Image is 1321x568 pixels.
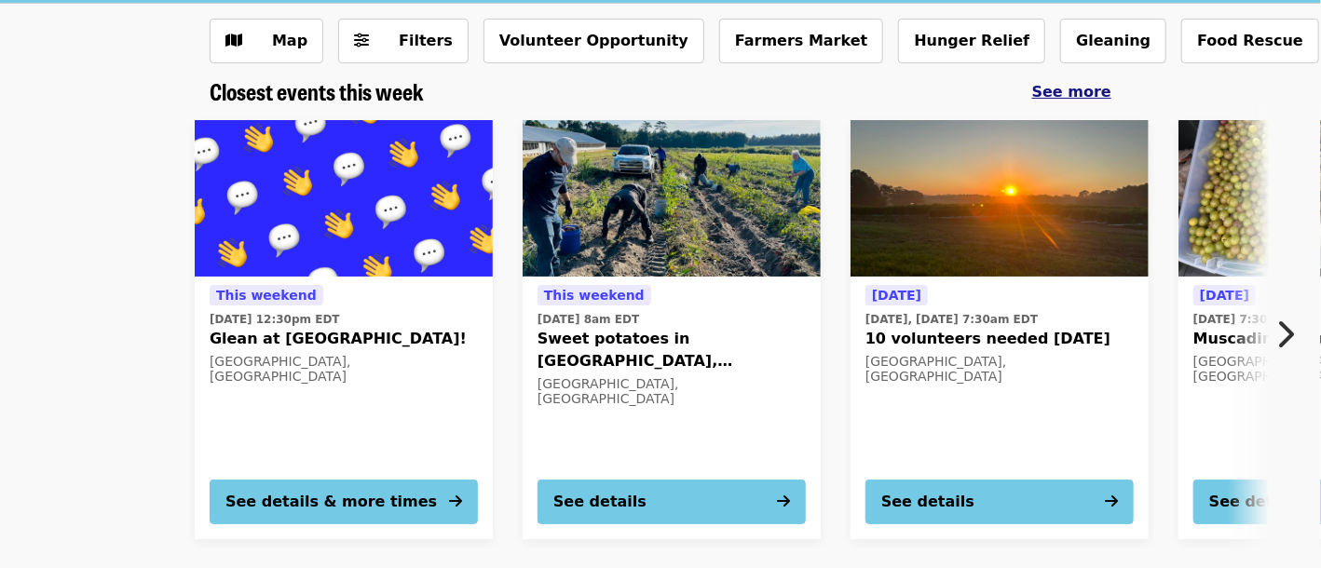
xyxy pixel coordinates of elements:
span: Sweet potatoes in [GEOGRAPHIC_DATA], [GEOGRAPHIC_DATA] on [DATE]! [538,328,806,372]
button: Farmers Market [719,19,884,63]
time: [DATE] 12:30pm EDT [210,311,340,328]
span: [DATE] [872,288,921,303]
a: Closest events this week [210,78,424,105]
i: sliders-h icon [354,32,369,49]
img: 10 volunteers needed on Wednesday organized by Society of St. Andrew [851,120,1149,277]
div: See details & more times [225,491,437,513]
button: Next item [1260,308,1321,360]
button: See details [538,480,806,524]
i: chevron-right icon [1275,317,1294,352]
span: This weekend [544,288,645,303]
span: [DATE] [1200,288,1249,303]
a: See more [1032,81,1111,103]
button: Volunteer Opportunity [483,19,704,63]
time: [DATE] 7:30am EDT [1193,311,1315,328]
button: Hunger Relief [898,19,1045,63]
button: See details & more times [210,480,478,524]
div: [GEOGRAPHIC_DATA], [GEOGRAPHIC_DATA] [210,354,478,385]
button: Show map view [210,19,323,63]
button: Gleaning [1060,19,1166,63]
span: Filters [399,32,453,49]
img: Glean at Lynchburg Community Market! organized by Society of St. Andrew [195,120,493,277]
span: 10 volunteers needed [DATE] [865,328,1134,350]
time: [DATE], [DATE] 7:30am EDT [865,311,1038,328]
div: [GEOGRAPHIC_DATA], [GEOGRAPHIC_DATA] [538,376,806,408]
span: This weekend [216,288,317,303]
button: Food Rescue [1181,19,1319,63]
span: Map [272,32,307,49]
div: See details [553,491,647,513]
div: See details [881,491,974,513]
i: arrow-right icon [1105,493,1118,510]
a: See details for "10 volunteers needed on Wednesday" [851,120,1149,539]
a: See details for "Glean at Lynchburg Community Market!" [195,120,493,539]
span: Glean at [GEOGRAPHIC_DATA]! [210,328,478,350]
i: arrow-right icon [449,493,462,510]
button: Filters (0 selected) [338,19,469,63]
i: arrow-right icon [777,493,790,510]
img: Sweet potatoes in Stantonsburg, NC on 9/20/25! organized by Society of St. Andrew [523,120,821,277]
div: [GEOGRAPHIC_DATA], [GEOGRAPHIC_DATA] [865,354,1134,385]
span: Closest events this week [210,74,424,107]
i: map icon [225,32,242,49]
button: See details [865,480,1134,524]
a: See details for "Sweet potatoes in Stantonsburg, NC on 9/20/25!" [523,120,821,539]
div: Closest events this week [195,78,1126,105]
time: [DATE] 8am EDT [538,311,639,328]
span: See more [1032,83,1111,101]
